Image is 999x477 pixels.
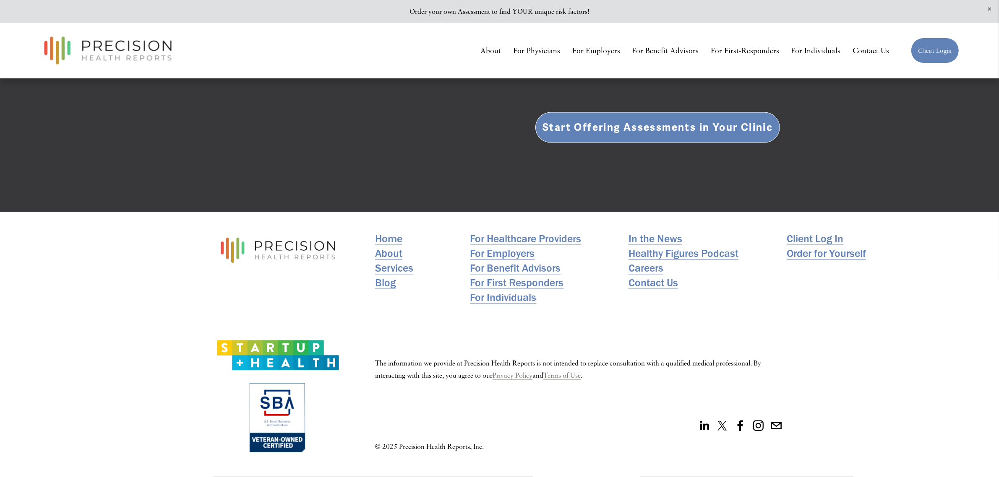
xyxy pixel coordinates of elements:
[911,38,959,63] a: Client Login
[543,370,581,382] a: Terms of Use
[711,43,779,58] a: For First-Responders
[470,232,582,246] a: For Healthcare Providers
[375,358,782,382] p: The information we provide at Precision Health Reports is not intended to replace consultation wi...
[632,43,699,58] a: For Benefit Advisors
[787,232,843,246] a: Client Log In
[753,420,764,432] a: Instagram
[853,43,889,58] a: Contact Us
[513,43,560,58] a: For Physicians
[735,420,746,432] a: Facebook
[375,261,413,276] a: Services
[629,261,663,276] a: Careers
[470,246,535,261] a: For Employers
[791,43,840,58] a: For Individuals
[787,246,866,261] a: Order for Yourself
[849,371,999,477] iframe: Chat Widget
[572,43,620,58] a: For Employers
[717,420,728,432] a: X
[470,261,561,276] a: For Benefit Advisors
[699,420,710,432] a: linkedin-unauth
[470,276,564,290] a: For First Responders
[40,33,176,68] img: Precision Health Reports
[375,276,396,290] a: Blog
[375,232,402,246] a: Home
[481,43,501,58] a: About
[535,112,780,143] a: Start Offering Assessments in Your Clinic
[629,276,678,290] a: Contact Us
[375,441,561,453] p: © 2025 Precision Health Reports, Inc.
[470,290,537,305] a: For Individuals
[771,420,782,432] a: support@precisionhealhreports.com
[375,246,402,261] a: About
[493,370,532,382] a: Privacy Policy
[629,246,738,261] a: Healthy Figures Podcast
[629,232,682,246] a: In the News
